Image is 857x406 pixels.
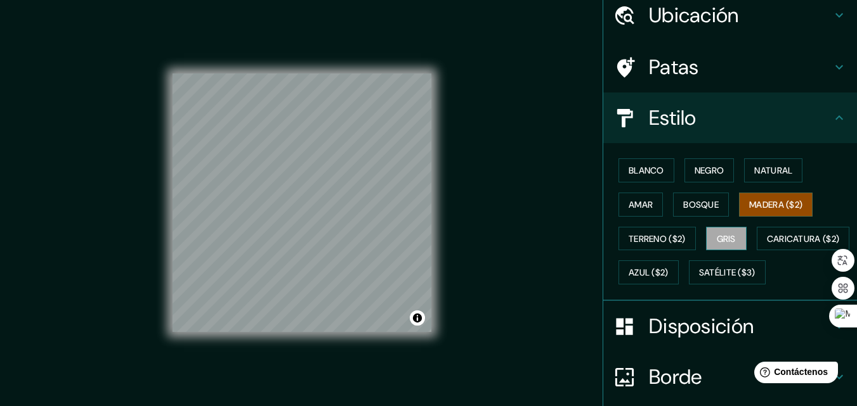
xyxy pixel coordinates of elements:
font: Terreno ($2) [629,233,686,244]
font: Blanco [629,165,664,176]
font: Caricatura ($2) [767,233,840,244]
font: Amar [629,199,653,210]
button: Gris [706,227,747,251]
font: Estilo [649,105,697,131]
button: Bosque [673,193,729,217]
font: Borde [649,364,702,390]
font: Gris [717,233,736,244]
font: Satélite ($3) [699,267,756,279]
button: Caricatura ($2) [757,227,850,251]
button: Natural [744,158,802,182]
div: Disposición [603,301,857,352]
font: Patas [649,54,699,80]
font: Bosque [683,199,719,210]
button: Terreno ($2) [618,227,696,251]
button: Blanco [618,158,674,182]
button: Azul ($2) [618,260,679,284]
font: Azul ($2) [629,267,669,279]
div: Borde [603,352,857,402]
iframe: Lanzador de widgets de ayuda [744,357,843,392]
font: Ubicación [649,2,739,29]
canvas: Mapa [173,73,431,332]
button: Madera ($2) [739,193,813,217]
button: Satélite ($3) [689,260,766,284]
div: Estilo [603,92,857,143]
font: Natural [754,165,792,176]
button: Negro [684,158,735,182]
font: Disposición [649,313,754,339]
font: Negro [695,165,724,176]
div: Patas [603,42,857,92]
font: Madera ($2) [749,199,802,210]
button: Activar o desactivar atribución [410,310,425,326]
button: Amar [618,193,663,217]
